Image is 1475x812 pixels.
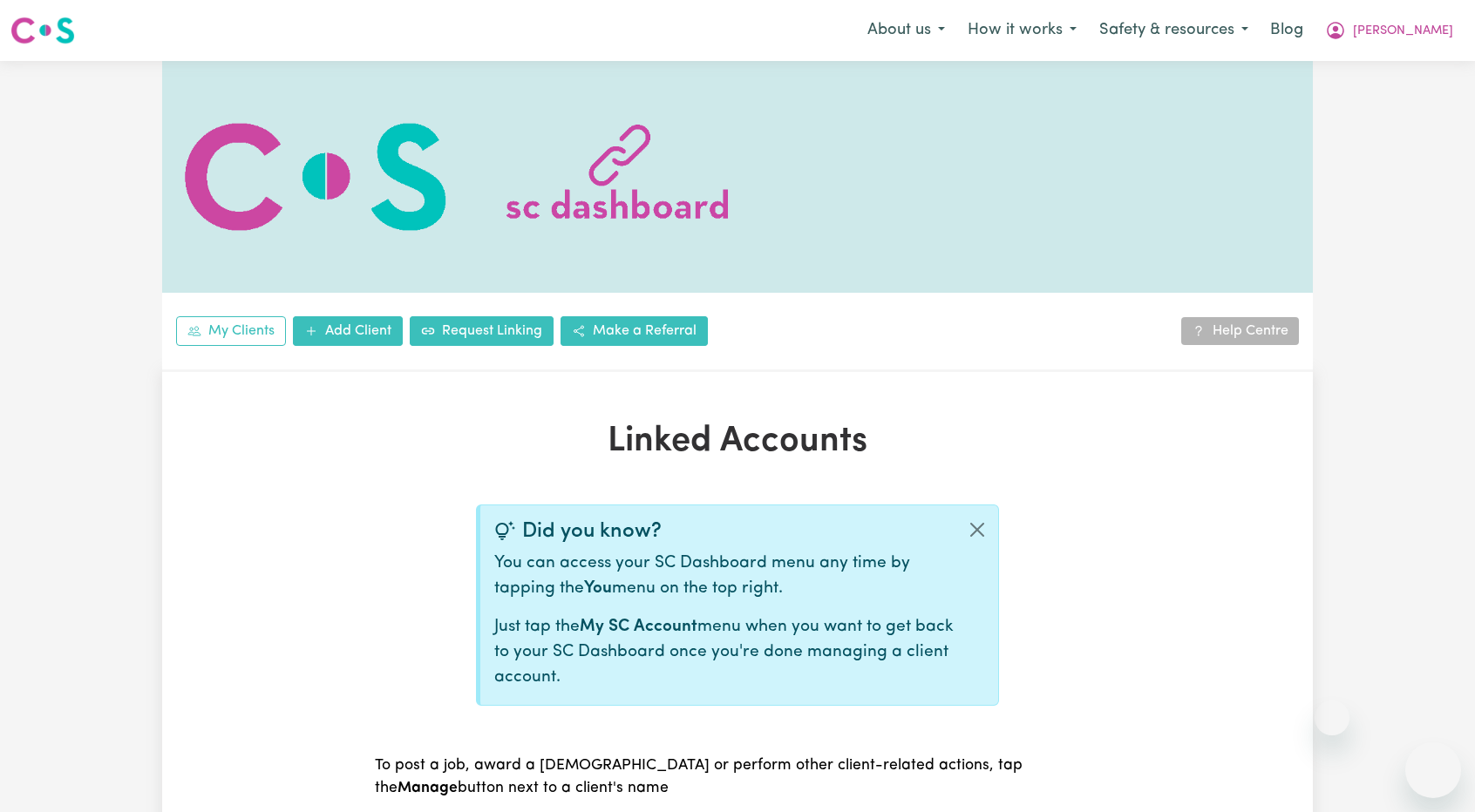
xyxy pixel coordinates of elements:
[1353,22,1453,41] span: [PERSON_NAME]
[293,316,403,346] a: Add Client
[856,12,956,49] button: About us
[176,316,286,346] a: My Clients
[1088,12,1260,49] button: Safety & resources
[494,551,956,602] p: You can access your SC Dashboard menu any time by tapping the menu on the top right.
[410,316,554,346] a: Request Linking
[398,781,458,795] b: Manage
[10,10,75,51] a: Careseekers logo
[584,580,612,597] b: You
[561,316,708,346] a: Make a Referral
[494,519,956,545] div: Did you know?
[956,12,1088,49] button: How it works
[1314,12,1465,49] button: My Account
[1260,11,1314,50] a: Blog
[1315,700,1349,735] iframe: Close message
[1405,742,1461,798] iframe: Button to launch messaging window
[494,615,956,690] p: Just tap the menu when you want to get back to your SC Dashboard once you're done managing a clie...
[10,15,75,46] img: Careseekers logo
[1181,317,1299,345] a: Help Centre
[364,421,1111,463] h1: Linked Accounts
[580,619,697,635] b: My SC Account
[956,505,998,554] button: Close alert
